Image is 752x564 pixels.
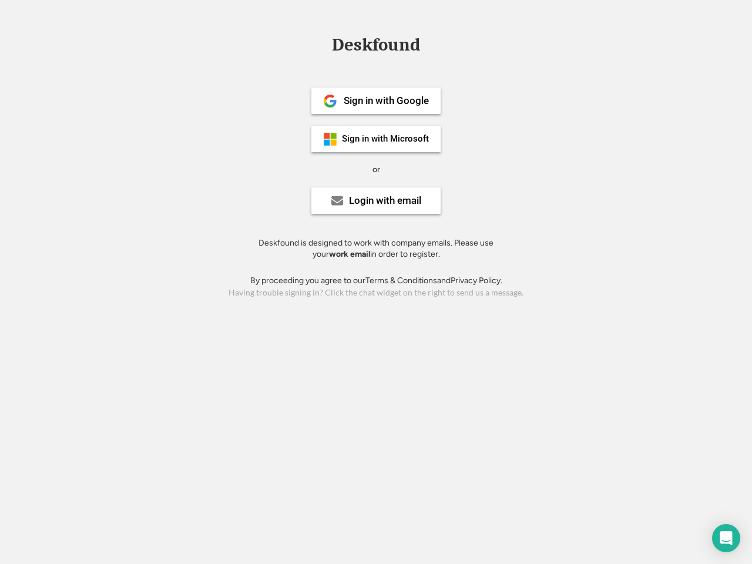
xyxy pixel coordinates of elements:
div: Deskfound is designed to work with company emails. Please use your in order to register. [244,237,508,260]
img: ms-symbollockup_mssymbol_19.png [323,132,337,146]
div: Open Intercom Messenger [712,524,740,552]
div: Sign in with Google [344,96,429,106]
div: Deskfound [326,36,426,54]
a: Privacy Policy. [451,276,502,286]
div: Sign in with Microsoft [342,135,429,143]
img: 1024px-Google__G__Logo.svg.png [323,94,337,108]
div: or [372,164,380,176]
strong: work email [329,249,370,259]
div: By proceeding you agree to our and [250,275,502,287]
a: Terms & Conditions [365,276,437,286]
div: Login with email [349,196,421,206]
